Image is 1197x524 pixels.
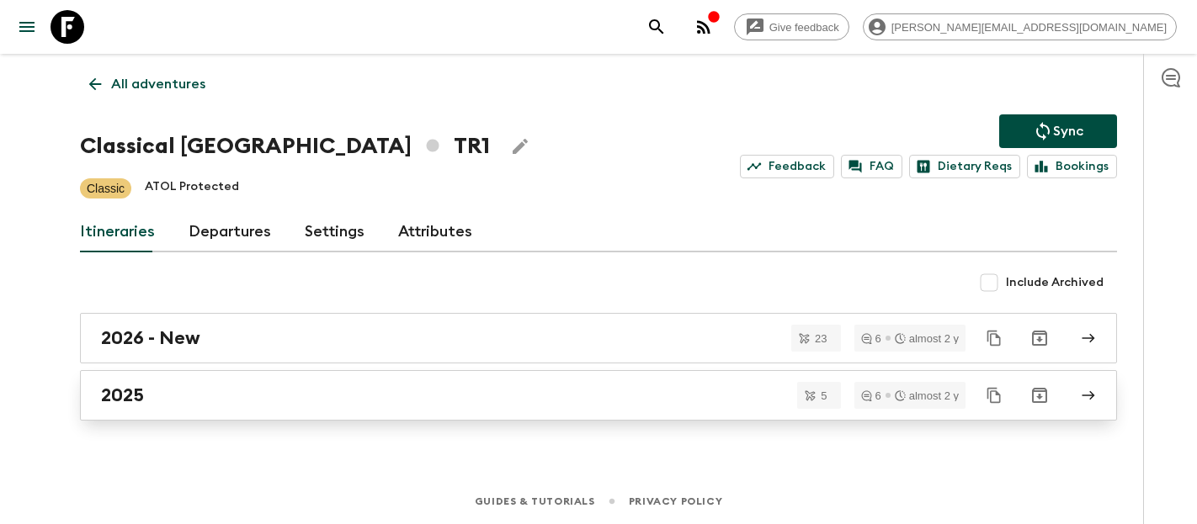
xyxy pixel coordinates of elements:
[895,333,959,344] div: almost 2 y
[80,67,215,101] a: All adventures
[503,130,537,163] button: Edit Adventure Title
[909,155,1020,178] a: Dietary Reqs
[305,212,364,252] a: Settings
[80,370,1117,421] a: 2025
[861,390,881,401] div: 6
[101,384,144,406] h2: 2025
[475,492,595,511] a: Guides & Tutorials
[145,178,239,198] p: ATOL Protected
[1053,121,1083,141] p: Sync
[861,333,881,344] div: 6
[979,380,1009,410] button: Duplicate
[999,114,1117,148] button: Sync adventure departures to the booking engine
[111,74,205,94] p: All adventures
[80,212,155,252] a: Itineraries
[895,390,959,401] div: almost 2 y
[80,130,490,163] h1: Classical [GEOGRAPHIC_DATA] TR1
[1027,155,1117,178] a: Bookings
[640,10,673,44] button: search adventures
[87,180,125,197] p: Classic
[740,155,834,178] a: Feedback
[80,313,1117,363] a: 2026 - New
[760,21,849,34] span: Give feedback
[863,13,1177,40] div: [PERSON_NAME][EMAIL_ADDRESS][DOMAIN_NAME]
[811,390,837,401] span: 5
[1006,274,1104,291] span: Include Archived
[1023,321,1056,355] button: Archive
[398,212,472,252] a: Attributes
[629,492,722,511] a: Privacy Policy
[841,155,902,178] a: FAQ
[882,21,1176,34] span: [PERSON_NAME][EMAIL_ADDRESS][DOMAIN_NAME]
[10,10,44,44] button: menu
[1023,378,1056,412] button: Archive
[734,13,849,40] a: Give feedback
[101,327,200,349] h2: 2026 - New
[189,212,271,252] a: Departures
[979,323,1009,353] button: Duplicate
[805,333,837,344] span: 23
